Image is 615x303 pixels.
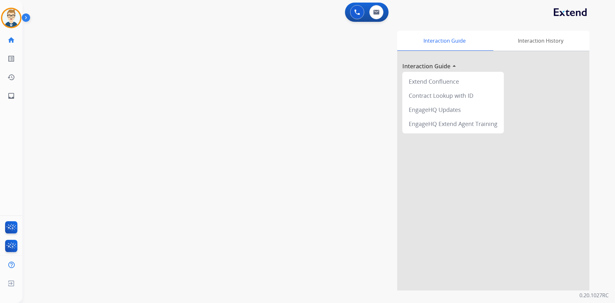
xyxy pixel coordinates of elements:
div: EngageHQ Extend Agent Training [405,117,501,131]
img: avatar [2,9,20,27]
mat-icon: inbox [7,92,15,100]
p: 0.20.1027RC [579,291,609,299]
div: Interaction History [492,31,589,51]
mat-icon: home [7,36,15,44]
div: Extend Confluence [405,74,501,88]
mat-icon: list_alt [7,55,15,63]
div: Interaction Guide [397,31,492,51]
mat-icon: history [7,73,15,81]
div: EngageHQ Updates [405,103,501,117]
div: Contract Lookup with ID [405,88,501,103]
